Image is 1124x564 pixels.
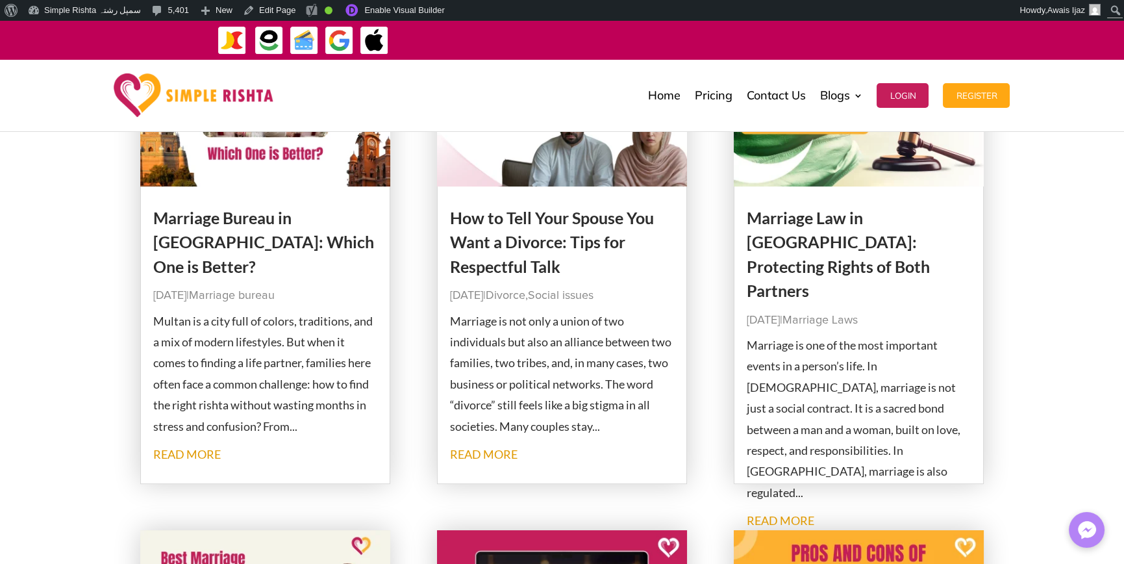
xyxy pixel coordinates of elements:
[694,63,732,128] a: Pricing
[255,26,284,55] img: EasyPaisa-icon
[153,447,221,461] a: read more
[747,310,971,331] p: |
[153,208,374,276] a: Marriage Bureau in [GEOGRAPHIC_DATA]: Which One is Better?
[943,83,1010,108] button: Register
[647,63,680,128] a: Home
[325,6,332,14] div: Good
[877,63,929,128] a: Login
[290,26,319,55] img: Credit Cards
[782,314,858,326] a: Marriage Laws
[746,63,805,128] a: Contact Us
[747,335,971,503] p: Marriage is one of the most important events in a person’s life. In [DEMOGRAPHIC_DATA], marriage ...
[877,83,929,108] button: Login
[943,63,1010,128] a: Register
[218,26,247,55] img: JazzCash-icon
[153,285,378,306] p: |
[153,311,378,437] p: Multan is a city full of colors, traditions, and a mix of modern lifestyles. But when it comes to...
[450,311,675,437] p: Marriage is not only a union of two individuals but also an alliance between two families, two tr...
[747,513,814,528] a: read more
[747,314,780,326] span: [DATE]
[360,26,389,55] img: ApplePay-icon
[486,290,525,301] a: Divorce
[450,208,654,276] a: How to Tell Your Spouse You Want a Divorce: Tips for Respectful Talk
[819,63,862,128] a: Blogs
[450,447,518,461] a: read more
[450,290,483,301] span: [DATE]
[450,285,675,306] p: | ,
[528,290,593,301] a: Social issues
[325,26,354,55] img: GooglePay-icon
[1074,517,1100,543] img: Messenger
[153,290,186,301] span: [DATE]
[1047,5,1085,15] span: Awais Ijaz
[747,208,930,301] a: Marriage Law in [GEOGRAPHIC_DATA]: Protecting Rights of Both Partners
[189,290,275,301] a: Marriage bureau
